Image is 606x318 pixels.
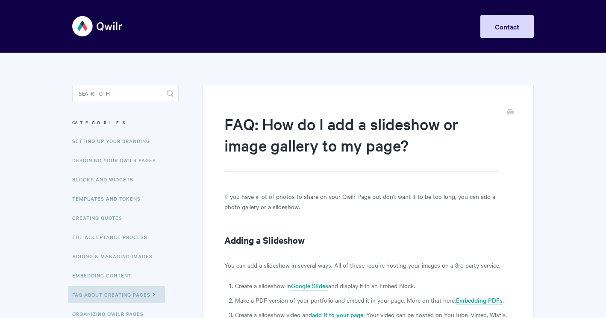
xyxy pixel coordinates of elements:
[72,190,147,207] a: Templates and Tokens
[72,267,138,284] a: Embedding Content
[72,171,140,188] a: Blocks and Widgets
[224,113,499,172] h1: FAQ: How do I add a slideshow or image gallery to my page?
[72,152,162,169] a: Designing Your Qwilr Pages
[291,281,328,291] a: Google Slides
[72,115,179,130] h3: Categories
[72,10,123,42] img: Qwilr Help Center
[507,108,514,117] a: Print this Article
[235,280,512,291] li: Create a slideshow in and display it in an Embed Block.
[72,228,154,245] a: The Acceptance Process
[480,15,534,38] a: Contact
[72,248,159,265] a: Adding & Managing Images
[72,85,179,102] input: Search
[72,132,156,149] a: Setting up your Branding
[224,191,512,212] p: If you have a lot of photos to share on your Qwilr Page but don't want it to be too long, you can...
[72,209,129,226] a: Creating Quotes
[224,233,512,247] h2: Adding a Slideshow
[456,296,503,305] a: Embedding PDFs
[224,260,512,270] p: You can add a slideshow in several ways. All of these require hosting your images on a 3rd party ...
[235,295,512,305] li: Make a PDF version of your portfolio and embed it in your page. More on that here: .
[68,286,165,303] a: FAQ About Creating Pages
